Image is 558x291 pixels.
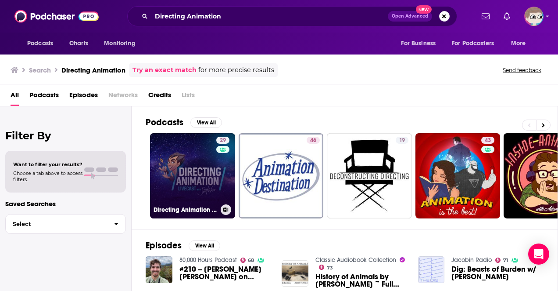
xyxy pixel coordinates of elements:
[132,65,197,75] a: Try an exact match
[21,35,64,52] button: open menu
[401,37,436,50] span: For Business
[14,8,99,25] img: Podchaser - Follow, Share and Rate Podcasts
[478,9,493,24] a: Show notifications dropdown
[5,200,126,208] p: Saved Searches
[13,161,82,167] span: Want to filter your results?
[146,117,222,128] a: PodcastsView All
[189,240,220,251] button: View All
[500,9,514,24] a: Show notifications dropdown
[505,35,537,52] button: open menu
[182,88,195,106] span: Lists
[485,136,491,145] span: 43
[190,117,222,128] button: View All
[399,136,405,145] span: 19
[179,266,272,280] span: #210 – [PERSON_NAME] [PERSON_NAME] on dismantling the myth that we can’t do anything to help wild...
[148,88,171,106] a: Credits
[452,37,494,50] span: For Podcasters
[220,136,226,145] span: 29
[61,66,125,74] h3: Directing Animation
[29,88,59,106] a: Podcasts
[69,88,98,106] a: Episodes
[392,14,428,18] span: Open Advanced
[146,240,220,251] a: EpisodesView All
[524,7,544,26] img: User Profile
[64,35,93,52] a: Charts
[146,240,182,251] h2: Episodes
[503,258,508,262] span: 71
[500,66,544,74] button: Send feedback
[69,37,88,50] span: Charts
[327,266,333,270] span: 73
[446,35,507,52] button: open menu
[327,133,412,218] a: 19
[5,129,126,142] h2: Filter By
[216,137,229,144] a: 29
[127,6,457,26] div: Search podcasts, credits, & more...
[315,256,396,264] a: Classic Audiobook Collection
[27,37,53,50] span: Podcasts
[29,66,51,74] h3: Search
[179,256,237,264] a: 80,000 Hours Podcast
[481,137,494,144] a: 43
[154,206,217,214] h3: Directing Animation Livecast
[11,88,19,106] a: All
[6,221,107,227] span: Select
[179,266,272,280] a: #210 – Cameron Meyer Shorb on dismantling the myth that we can’t do anything to help wild animals
[388,11,432,22] button: Open AdvancedNew
[282,260,308,287] img: History of Animals by Aristotle ~ Full Audiobook
[240,258,254,263] a: 68
[198,65,274,75] span: for more precise results
[396,137,408,144] a: 19
[451,266,544,280] a: Dig: Beasts of Burden w/ Sunaura Taylor
[315,273,408,288] span: History of Animals by [PERSON_NAME] ~ Full Audiobook
[146,256,172,283] img: #210 – Cameron Meyer Shorb on dismantling the myth that we can’t do anything to help wild animals
[310,136,316,145] span: 46
[524,7,544,26] span: Logged in as JeremyBonds
[5,214,126,234] button: Select
[108,88,138,106] span: Networks
[104,37,135,50] span: Monitoring
[315,273,408,288] a: History of Animals by Aristotle ~ Full Audiobook
[451,256,492,264] a: Jacobin Radio
[307,137,320,144] a: 46
[416,5,432,14] span: New
[151,9,388,23] input: Search podcasts, credits, & more...
[528,244,549,265] div: Open Intercom Messenger
[495,258,508,263] a: 71
[239,133,324,218] a: 46
[248,258,254,262] span: 68
[150,133,235,218] a: 29Directing Animation Livecast
[524,7,544,26] button: Show profile menu
[451,266,544,280] span: Dig: Beasts of Burden w/ [PERSON_NAME]
[511,37,526,50] span: More
[146,117,183,128] h2: Podcasts
[418,256,445,283] img: Dig: Beasts of Burden w/ Sunaura Taylor
[415,133,501,218] a: 43
[98,35,147,52] button: open menu
[395,35,447,52] button: open menu
[13,170,82,182] span: Choose a tab above to access filters.
[319,265,333,270] a: 73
